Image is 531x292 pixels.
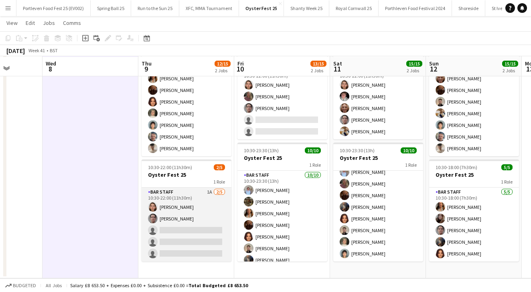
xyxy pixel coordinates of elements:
h3: Oyster Fest 25 [429,171,519,178]
a: View [3,18,21,28]
span: 8 [45,64,56,74]
span: All jobs [44,282,63,288]
span: 1 Role [309,57,321,63]
button: Shanty Week 25 [284,0,329,16]
span: Jobs [43,19,55,27]
app-job-card: 10:30-23:30 (13h)10/10Oyster Fest 251 Role[PERSON_NAME][PERSON_NAME][PERSON_NAME][PERSON_NAME][PE... [142,37,231,156]
span: 12 [428,64,439,74]
span: 15/15 [502,61,518,67]
app-card-role: [PERSON_NAME][PERSON_NAME][PERSON_NAME][PERSON_NAME][PERSON_NAME][PERSON_NAME][PERSON_NAME][PERSO... [142,24,231,156]
span: 13/15 [310,61,326,67]
div: 2 Jobs [215,67,230,74]
app-job-card: 10:30-18:00 (7h30m)5/5Oyster Fest 251 RoleBar Staff5/510:30-18:00 (7h30m)[PERSON_NAME][PERSON_NAM... [429,159,519,261]
div: BST [50,47,58,53]
button: Run to the Sun 25 [131,0,179,16]
span: 15/15 [406,61,422,67]
span: 1 Role [309,162,321,168]
span: 5/5 [501,164,513,170]
span: 10:30-22:00 (11h30m) [148,164,192,170]
button: Royal Cornwall 25 [329,0,379,16]
a: Edit [22,18,38,28]
span: 1 Role [405,57,417,63]
app-card-role: [PERSON_NAME][PERSON_NAME][PERSON_NAME][PERSON_NAME][PERSON_NAME][PERSON_NAME][PERSON_NAME][PERSO... [429,24,519,156]
span: 10:30-23:30 (13h) [340,147,375,153]
div: 2 Jobs [407,67,422,74]
app-card-role: Bar Staff3A3/510:30-22:00 (11h30m)[PERSON_NAME][PERSON_NAME][PERSON_NAME] [237,65,327,139]
app-job-card: 10:30-22:00 (11h30m)3/5Oyster Fest 251 RoleBar Staff3A3/510:30-22:00 (11h30m)[PERSON_NAME][PERSON... [237,37,327,139]
app-job-card: 10:30-22:00 (11h30m)5/5Oyster Fest 251 RoleBar Staff5/510:30-22:00 (11h30m)[PERSON_NAME][PERSON_N... [333,37,423,139]
a: Comms [60,18,84,28]
span: Sat [333,60,342,67]
span: Edit [26,19,35,27]
h3: Oyster Fest 25 [142,171,231,178]
app-card-role: Bar Staff5/510:30-22:00 (11h30m)[PERSON_NAME][PERSON_NAME][PERSON_NAME][PERSON_NAME][PERSON_NAME] [333,65,423,139]
app-job-card: 10:30-23:30 (13h)10/10Oyster Fest 251 RoleBar Staff10/1010:30-23:30 (13h)[PERSON_NAME][PERSON_NAM... [237,143,327,261]
span: Sun [429,60,439,67]
span: 1 Role [501,57,513,63]
button: Oyster Fest 25 [239,0,284,16]
span: 1 Role [213,179,225,185]
app-card-role: Bar Staff5/510:30-18:00 (7h30m)[PERSON_NAME][PERSON_NAME][PERSON_NAME][PERSON_NAME][PERSON_NAME] [429,188,519,261]
h3: Oyster Fest 25 [333,154,423,161]
div: 2 Jobs [311,67,326,74]
app-card-role: Bar Staff1A2/510:30-22:00 (11h30m)[PERSON_NAME][PERSON_NAME] [142,188,231,261]
span: 2/5 [214,164,225,170]
span: 1 Role [501,179,513,185]
app-card-role: [PERSON_NAME][PERSON_NAME][PERSON_NAME][PERSON_NAME][PERSON_NAME][PERSON_NAME][PERSON_NAME][PERSO... [333,129,423,261]
button: Spring Ball 25 [91,0,131,16]
app-job-card: 10:30-18:00 (7h30m)10/10Oyster Fest 251 Role[PERSON_NAME][PERSON_NAME][PERSON_NAME][PERSON_NAME][... [429,37,519,156]
span: 10/10 [401,147,417,153]
button: XFC, MMA Tournament [179,0,239,16]
button: Porthleven Food Festival 2024 [379,0,452,16]
div: 2 Jobs [503,67,518,74]
span: Budgeted [13,283,36,288]
app-job-card: 10:30-23:30 (13h)10/10Oyster Fest 251 Role[PERSON_NAME][PERSON_NAME][PERSON_NAME][PERSON_NAME][PE... [333,143,423,261]
span: Wed [46,60,56,67]
span: Fri [237,60,244,67]
span: Total Budgeted £8 653.50 [188,282,248,288]
div: Salary £8 653.50 + Expenses £0.00 + Subsistence £0.00 = [70,282,248,288]
span: 9 [140,64,152,74]
app-job-card: 10:30-22:00 (11h30m)2/5Oyster Fest 251 RoleBar Staff1A2/510:30-22:00 (11h30m)[PERSON_NAME][PERSON... [142,159,231,261]
button: Portleven Food Fest 25 (EV002) [16,0,91,16]
span: 12/15 [215,61,231,67]
span: 10:30-23:30 (13h) [244,147,279,153]
h3: Oyster Fest 25 [237,154,327,161]
span: 10:30-18:00 (7h30m) [436,164,477,170]
span: 11 [332,64,342,74]
span: 10 [236,64,244,74]
button: Shoreside [452,0,485,16]
span: 1 Role [405,162,417,168]
button: Budgeted [4,281,37,290]
span: Thu [142,60,152,67]
span: Comms [63,19,81,27]
span: Week 41 [26,47,47,53]
span: 1 Role [213,57,225,63]
span: View [6,19,18,27]
span: 10/10 [305,147,321,153]
a: Jobs [40,18,58,28]
div: [DATE] [6,47,25,55]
